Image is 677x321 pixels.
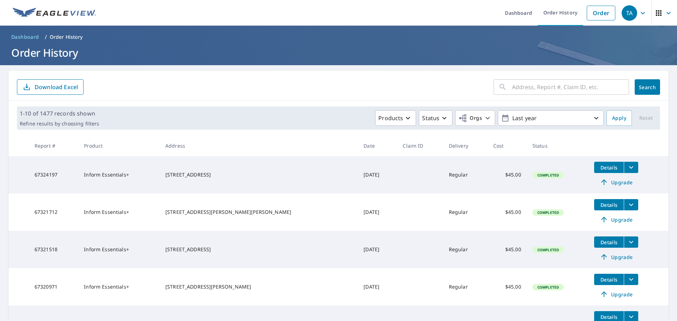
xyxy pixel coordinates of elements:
span: Details [598,202,620,208]
p: Download Excel [35,83,78,91]
button: Orgs [455,110,495,126]
th: Report # [29,135,78,156]
td: [DATE] [358,156,397,193]
div: TA [622,5,637,21]
span: Details [598,239,620,246]
td: 67321712 [29,193,78,231]
a: Order [587,6,615,20]
p: Order History [50,33,83,41]
button: Apply [606,110,632,126]
td: $45.00 [488,231,527,268]
td: Inform Essentials+ [78,268,160,305]
li: / [45,33,47,41]
td: Inform Essentials+ [78,231,160,268]
span: Search [640,84,654,91]
p: Refine results by choosing filters [20,121,99,127]
th: Address [160,135,358,156]
th: Status [527,135,588,156]
td: Inform Essentials+ [78,156,160,193]
span: Details [598,314,620,320]
span: Upgrade [598,215,634,224]
button: detailsBtn-67321712 [594,199,624,210]
a: Dashboard [8,31,42,43]
span: Completed [533,173,563,178]
td: 67324197 [29,156,78,193]
p: Status [422,114,439,122]
input: Address, Report #, Claim ID, etc. [512,77,629,97]
td: $45.00 [488,268,527,305]
span: Completed [533,285,563,290]
a: Upgrade [594,214,638,225]
button: detailsBtn-67320971 [594,274,624,285]
span: Orgs [458,114,482,123]
div: [STREET_ADDRESS] [165,246,352,253]
span: Upgrade [598,178,634,186]
button: filesDropdownBtn-67321518 [624,236,638,248]
a: Upgrade [594,289,638,300]
td: [DATE] [358,193,397,231]
p: Last year [510,112,592,124]
span: Upgrade [598,290,634,298]
th: Claim ID [397,135,443,156]
p: 1-10 of 1477 records shown [20,109,99,118]
button: Last year [498,110,604,126]
span: Details [598,164,620,171]
img: EV Logo [13,8,96,18]
td: Regular [443,231,488,268]
div: [STREET_ADDRESS][PERSON_NAME][PERSON_NAME] [165,209,352,216]
th: Delivery [443,135,488,156]
td: Regular [443,268,488,305]
button: filesDropdownBtn-67320971 [624,274,638,285]
h1: Order History [8,45,669,60]
td: Regular [443,156,488,193]
div: [STREET_ADDRESS][PERSON_NAME] [165,283,352,290]
td: $45.00 [488,193,527,231]
th: Date [358,135,397,156]
td: $45.00 [488,156,527,193]
th: Product [78,135,160,156]
td: [DATE] [358,268,397,305]
button: filesDropdownBtn-67321712 [624,199,638,210]
div: [STREET_ADDRESS] [165,171,352,178]
button: Download Excel [17,79,84,95]
span: Upgrade [598,253,634,261]
button: Search [635,79,660,95]
button: detailsBtn-67321518 [594,236,624,248]
td: [DATE] [358,231,397,268]
button: detailsBtn-67324197 [594,162,624,173]
nav: breadcrumb [8,31,669,43]
p: Products [378,114,403,122]
td: 67321518 [29,231,78,268]
button: Products [375,110,416,126]
span: Completed [533,210,563,215]
span: Completed [533,247,563,252]
td: Regular [443,193,488,231]
button: filesDropdownBtn-67324197 [624,162,638,173]
span: Apply [612,114,626,123]
td: Inform Essentials+ [78,193,160,231]
td: 67320971 [29,268,78,305]
button: Status [419,110,452,126]
a: Upgrade [594,251,638,263]
span: Details [598,276,620,283]
a: Upgrade [594,177,638,188]
th: Cost [488,135,527,156]
span: Dashboard [11,33,39,41]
